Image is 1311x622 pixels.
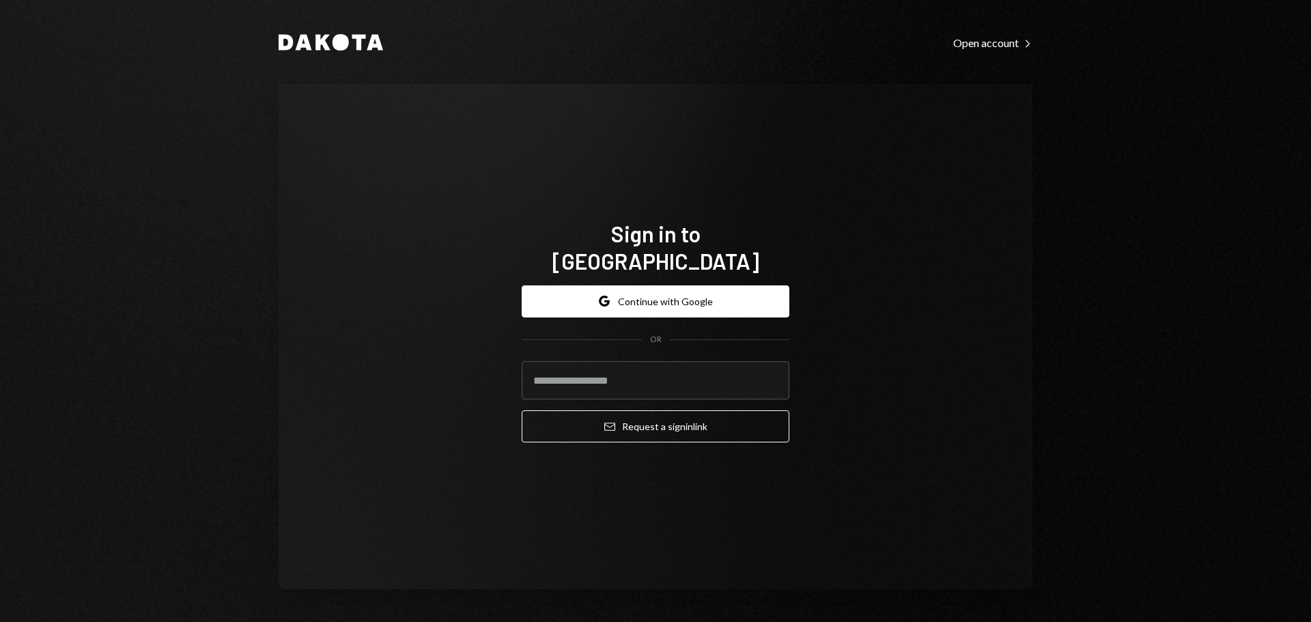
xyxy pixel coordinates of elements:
div: Open account [953,36,1032,50]
h1: Sign in to [GEOGRAPHIC_DATA] [522,220,789,274]
div: OR [650,334,662,345]
button: Continue with Google [522,285,789,317]
a: Open account [953,35,1032,50]
button: Request a signinlink [522,410,789,442]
